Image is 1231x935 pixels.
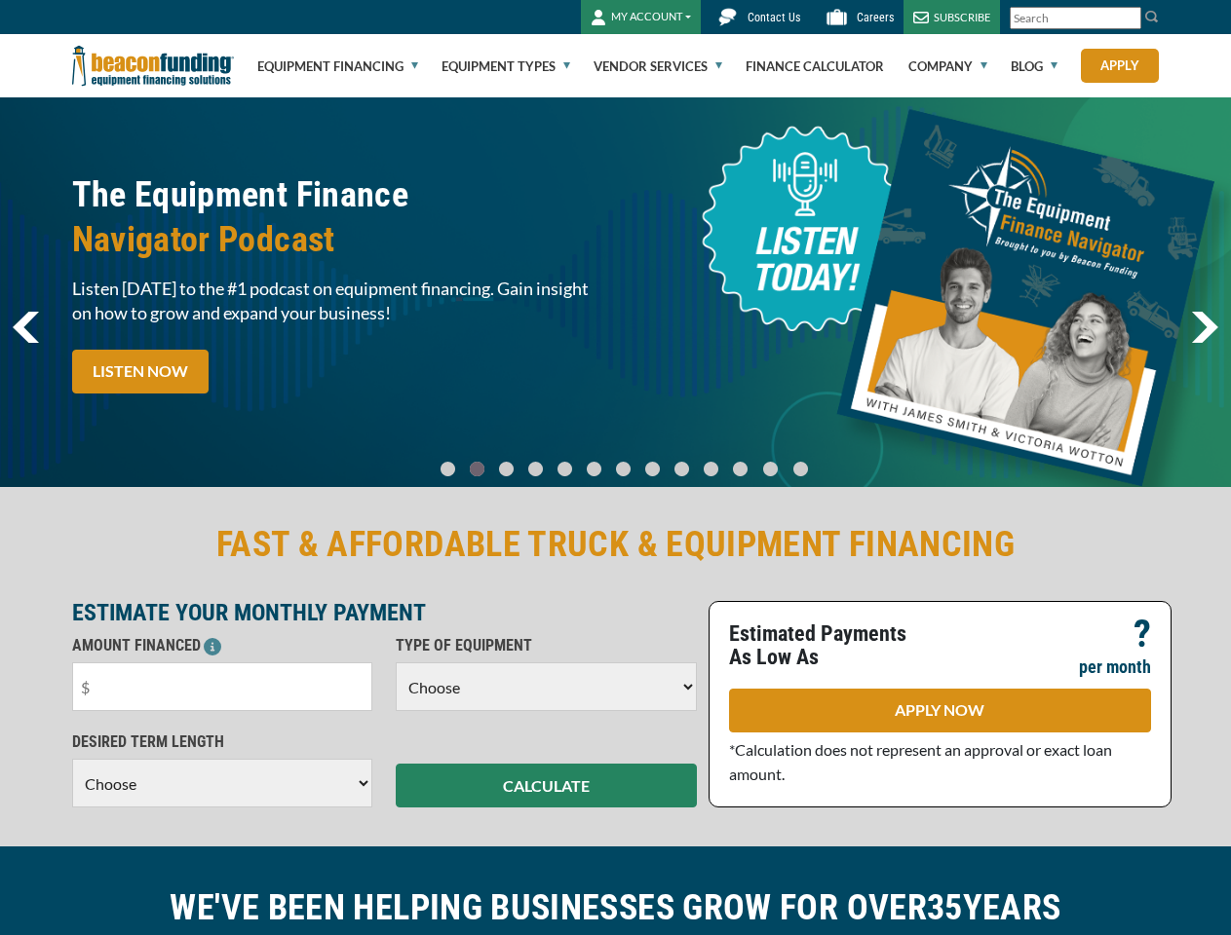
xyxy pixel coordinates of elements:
span: Listen [DATE] to the #1 podcast on equipment financing. Gain insight on how to grow and expand yo... [72,277,604,325]
span: Contact Us [748,11,800,24]
a: Blog [1011,35,1058,97]
img: Beacon Funding Corporation logo [72,34,234,97]
p: AMOUNT FINANCED [72,634,373,657]
a: Go To Slide 5 [582,461,605,477]
a: Go To Slide 0 [436,461,459,477]
a: Go To Slide 11 [758,461,783,477]
a: Go To Slide 3 [523,461,547,477]
a: LISTEN NOW [72,350,209,393]
button: CALCULATE [396,764,697,807]
a: Clear search text [1121,11,1136,26]
p: per month [1079,655,1151,679]
p: DESIRED TERM LENGTH [72,730,373,754]
a: Go To Slide 9 [699,461,722,477]
p: TYPE OF EQUIPMENT [396,634,697,657]
input: $ [72,662,373,711]
p: ESTIMATE YOUR MONTHLY PAYMENT [72,601,697,624]
img: Right Navigator [1191,312,1218,343]
a: Vendor Services [594,35,722,97]
span: Navigator Podcast [72,217,604,262]
a: previous [13,312,39,343]
span: 35 [927,887,963,928]
a: Go To Slide 10 [728,461,752,477]
img: Search [1144,9,1160,24]
img: Left Navigator [13,312,39,343]
span: *Calculation does not represent an approval or exact loan amount. [729,740,1112,783]
p: Estimated Payments As Low As [729,622,929,669]
a: Go To Slide 6 [611,461,635,477]
h2: The Equipment Finance [72,172,604,262]
a: next [1191,312,1218,343]
a: Go To Slide 12 [789,461,813,477]
a: Go To Slide 7 [640,461,664,477]
input: Search [1010,7,1141,29]
a: Company [908,35,987,97]
a: Go To Slide 4 [553,461,576,477]
a: Go To Slide 8 [670,461,693,477]
a: Go To Slide 1 [465,461,488,477]
a: Apply [1081,49,1159,83]
a: Equipment Types [442,35,570,97]
p: ? [1134,622,1151,646]
h2: WE'VE BEEN HELPING BUSINESSES GROW FOR OVER YEARS [72,885,1160,930]
span: Careers [857,11,894,24]
a: Go To Slide 2 [494,461,518,477]
a: Equipment Financing [257,35,418,97]
a: Finance Calculator [746,35,884,97]
a: APPLY NOW [729,689,1151,732]
h2: FAST & AFFORDABLE TRUCK & EQUIPMENT FINANCING [72,522,1160,567]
